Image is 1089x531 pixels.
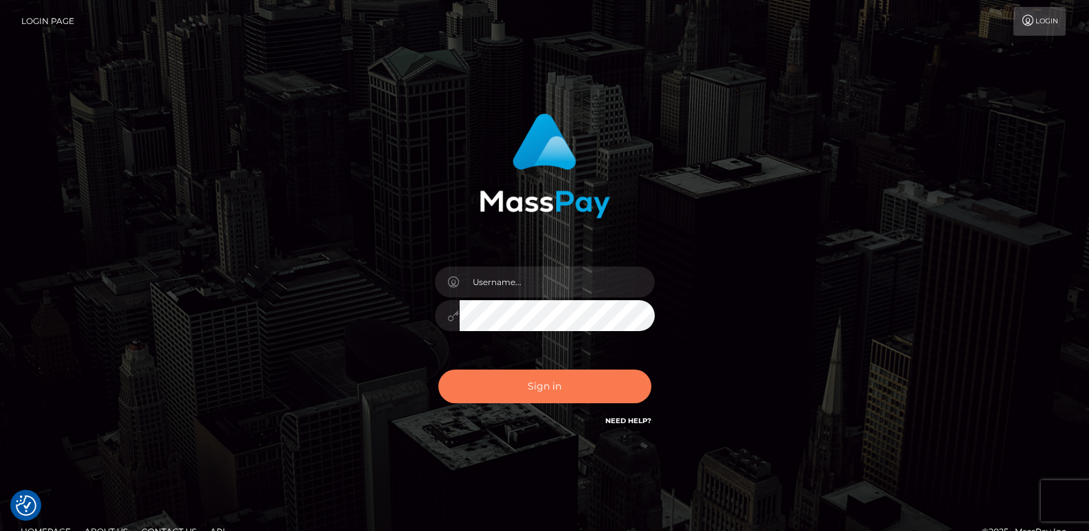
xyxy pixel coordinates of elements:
a: Login [1013,7,1066,36]
img: Revisit consent button [16,495,36,516]
button: Consent Preferences [16,495,36,516]
input: Username... [460,267,655,297]
a: Login Page [21,7,74,36]
img: MassPay Login [480,113,610,218]
button: Sign in [438,370,651,403]
a: Need Help? [605,416,651,425]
